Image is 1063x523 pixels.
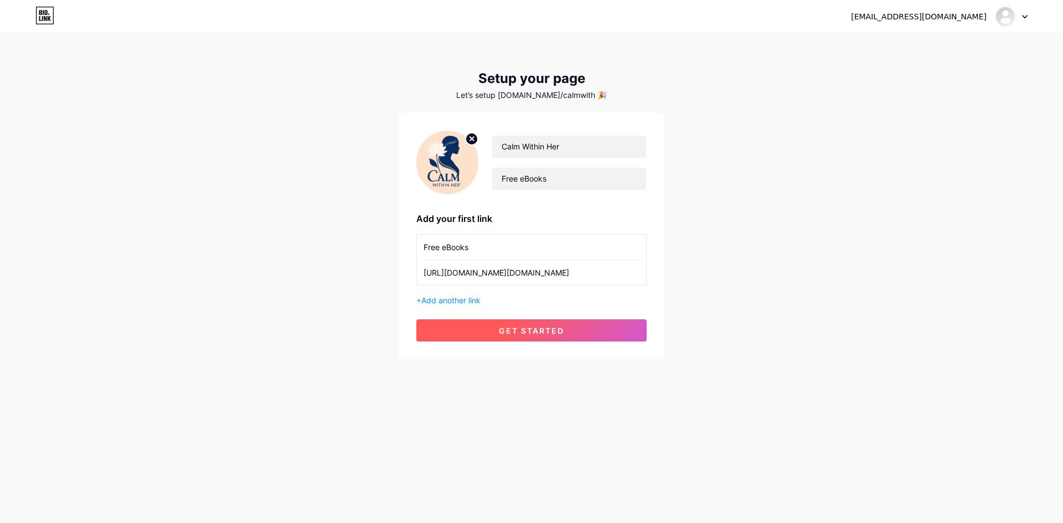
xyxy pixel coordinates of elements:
[421,296,481,305] span: Add another link
[851,11,987,23] div: [EMAIL_ADDRESS][DOMAIN_NAME]
[416,319,647,341] button: get started
[399,91,664,100] div: Let’s setup [DOMAIN_NAME]/calmwith 🎉
[399,71,664,86] div: Setup your page
[499,326,564,335] span: get started
[416,294,647,306] div: +
[424,260,639,285] input: URL (https://instagram.com/yourname)
[416,131,478,194] img: profile pic
[492,168,646,190] input: bio
[416,212,647,225] div: Add your first link
[492,136,646,158] input: Your name
[424,235,639,260] input: Link name (My Instagram)
[995,6,1016,27] img: CalmWithSara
